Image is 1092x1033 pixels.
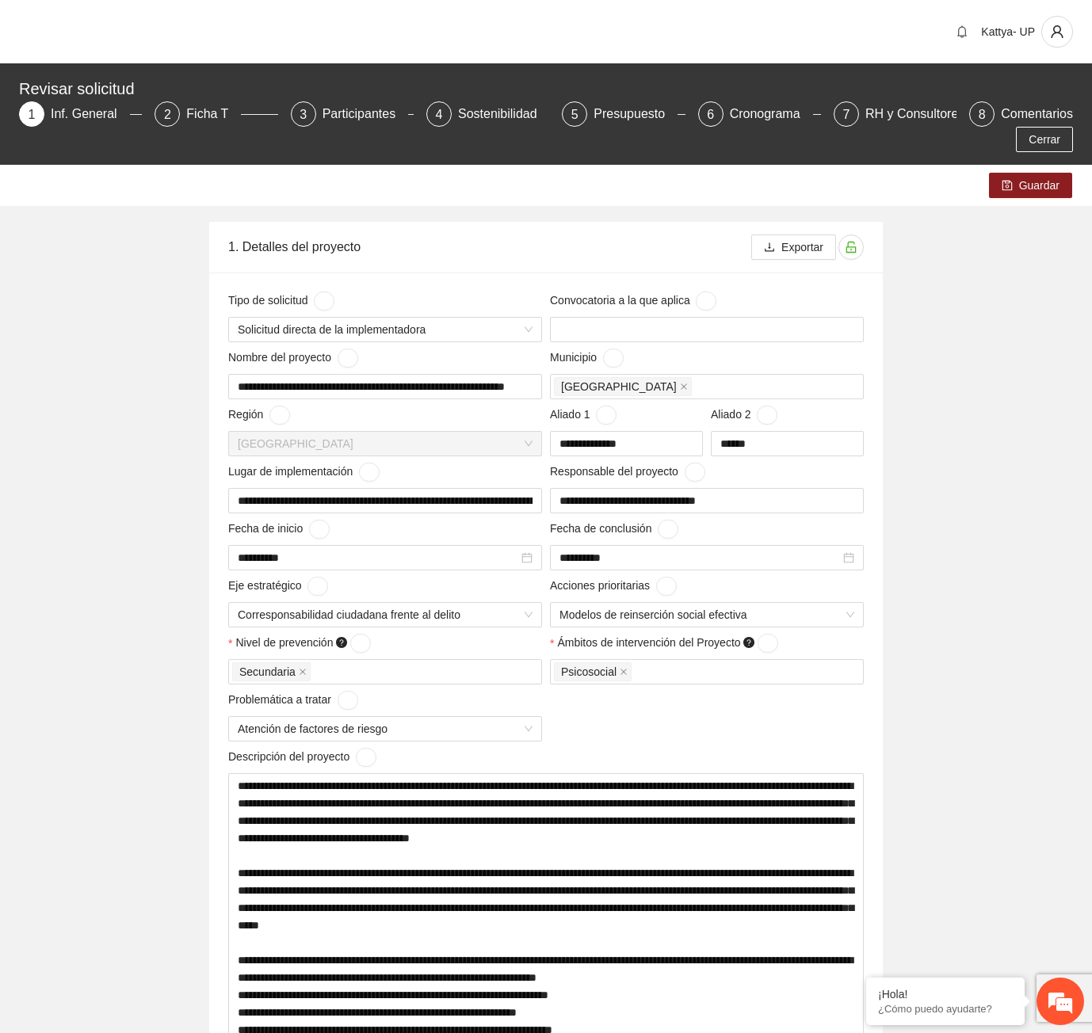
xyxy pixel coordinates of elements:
button: Eje estratégico [307,577,328,596]
span: Región [228,406,290,425]
button: Convocatoria a la que aplica [696,292,716,311]
span: Tipo de solicitud [228,292,334,311]
button: Región [269,406,290,425]
span: user [1042,25,1072,39]
button: Nivel de prevención question-circle [350,634,371,653]
span: question-circle [743,637,754,648]
span: Fecha de conclusión [550,520,678,539]
div: 3Participantes [291,101,414,127]
span: Lugar de implementación [228,463,380,482]
span: unlock [839,241,863,253]
span: Aliado 2 [711,406,777,425]
span: Responsable del proyecto [550,463,705,482]
button: Problemática a tratar [338,691,358,710]
span: 3 [300,108,307,121]
span: 6 [707,108,714,121]
span: Nombre del proyecto [228,349,358,368]
button: unlock [838,234,864,260]
span: Psicosocial [554,662,632,681]
span: 5 [571,108,578,121]
button: Fecha de inicio [309,520,330,539]
button: Aliado 2 [757,406,777,425]
span: Exportar [781,238,823,256]
button: saveGuardar [989,173,1072,198]
span: question-circle [336,637,347,648]
button: user [1041,16,1073,48]
span: Nivel de prevención [235,634,371,653]
button: bell [949,19,975,44]
span: Kattya- UP [981,25,1035,38]
div: 1. Detalles del proyecto [228,224,751,269]
span: Chihuahua [554,377,692,396]
div: 6Cronograma [698,101,821,127]
div: 1Inf. General [19,101,142,127]
button: Fecha de conclusión [658,520,678,539]
div: RH y Consultores [865,101,977,127]
span: Convocatoria a la que aplica [550,292,716,311]
span: Cerrar [1029,131,1060,148]
span: Modelos de reinserción social efectiva [559,603,854,627]
button: Cerrar [1016,127,1073,152]
span: Psicosocial [561,663,617,680]
span: 8 [979,108,986,121]
button: Descripción del proyecto [356,748,376,767]
span: Descripción del proyecto [228,748,376,767]
div: Cronograma [730,101,813,127]
span: Atención de factores de riesgo [238,717,533,741]
div: Presupuesto [594,101,678,127]
span: bell [950,25,974,38]
span: Solicitud directa de la implementadora [238,318,533,341]
button: Nombre del proyecto [338,349,358,368]
div: 8Comentarios [969,101,1073,127]
span: download [764,242,775,254]
button: Municipio [603,349,624,368]
div: Inf. General [51,101,130,127]
span: close [299,668,307,676]
div: 2Ficha T [155,101,277,127]
span: save [1002,180,1013,192]
span: close [680,383,688,391]
div: Comentarios [1001,101,1073,127]
button: Tipo de solicitud [314,292,334,311]
div: Participantes [323,101,409,127]
span: Guardar [1019,177,1060,194]
span: Aliado 1 [550,406,617,425]
span: Municipio [550,349,624,368]
button: downloadExportar [751,234,836,260]
span: Fecha de inicio [228,520,330,539]
button: Aliado 1 [596,406,617,425]
span: Problemática a tratar [228,691,358,710]
span: Acciones prioritarias [550,577,677,596]
span: Ámbitos de intervención del Proyecto [557,634,778,653]
span: Secundaria [232,662,311,681]
span: 1 [29,108,36,121]
span: Secundaria [239,663,296,680]
span: Corresponsabilidad ciudadana frente al delito [238,603,533,627]
div: Ficha T [186,101,241,127]
div: 7RH y Consultores [834,101,956,127]
span: Chihuahua [238,432,533,456]
div: 5Presupuesto [562,101,685,127]
span: close [620,668,628,676]
button: Acciones prioritarias [656,577,677,596]
span: 2 [164,108,171,121]
button: Ámbitos de intervención del Proyecto question-circle [758,634,778,653]
div: 4Sostenibilidad [426,101,549,127]
span: 4 [436,108,443,121]
button: Responsable del proyecto [685,463,705,482]
span: Eje estratégico [228,577,328,596]
button: Lugar de implementación [359,463,380,482]
div: Sostenibilidad [458,101,550,127]
span: [GEOGRAPHIC_DATA] [561,378,677,395]
span: 7 [843,108,850,121]
div: ¡Hola! [878,988,1013,1001]
p: ¿Cómo puedo ayudarte? [878,1003,1013,1015]
div: Revisar solicitud [19,76,1063,101]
